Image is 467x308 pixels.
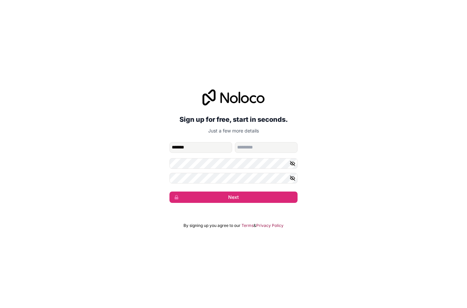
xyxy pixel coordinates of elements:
[235,142,298,153] input: family-name
[254,223,256,228] span: &
[169,127,298,134] p: Just a few more details
[169,192,298,203] button: Next
[169,158,298,169] input: Password
[169,113,298,125] h2: Sign up for free, start in seconds.
[169,173,298,184] input: Confirm password
[169,142,232,153] input: given-name
[242,223,254,228] a: Terms
[256,223,284,228] a: Privacy Policy
[183,223,241,228] span: By signing up you agree to our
